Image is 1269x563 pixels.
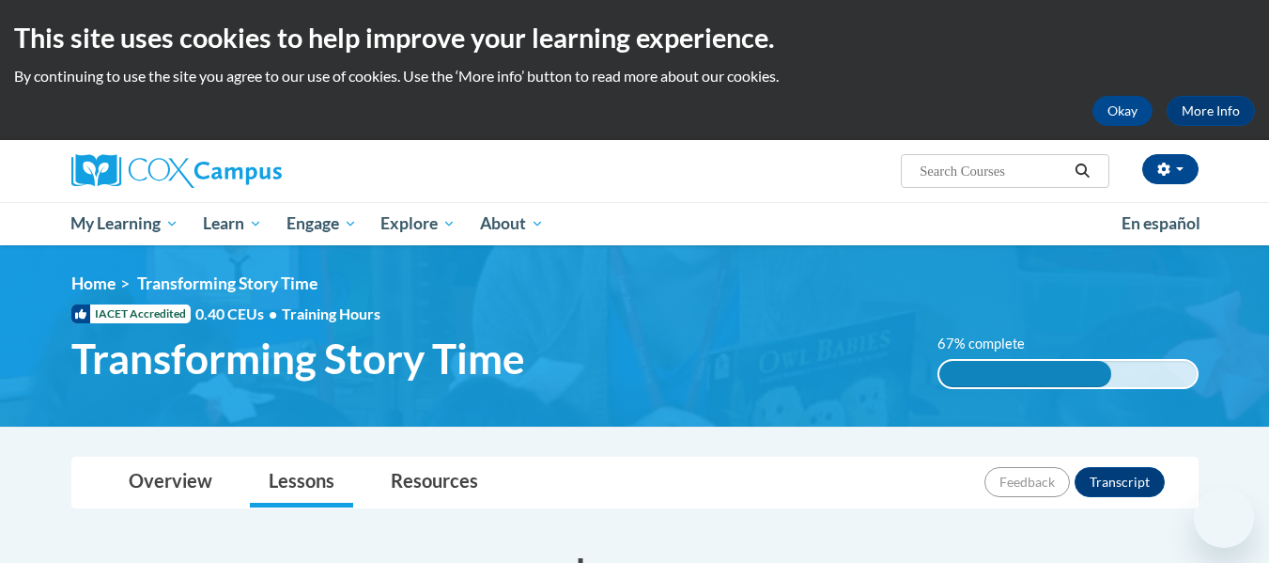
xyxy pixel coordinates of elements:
span: Explore [380,212,456,235]
input: Search Courses [918,160,1068,182]
span: En español [1122,213,1200,233]
a: En español [1109,204,1213,243]
span: Learn [203,212,262,235]
a: Lessons [250,458,353,508]
span: Training Hours [282,305,380,322]
label: 67% complete [937,334,1045,354]
img: Cox Campus [71,154,282,188]
p: By continuing to use the site you agree to our use of cookies. Use the ‘More info’ button to read... [14,66,1255,86]
span: Transforming Story Time [137,274,317,293]
a: More Info [1167,96,1255,126]
a: Explore [368,202,468,245]
span: 0.40 CEUs [195,304,282,324]
button: Okay [1092,96,1153,126]
span: My Learning [70,212,178,235]
span: Engage [286,212,357,235]
button: Account Settings [1142,154,1199,184]
a: Overview [110,458,231,508]
h2: This site uses cookies to help improve your learning experience. [14,19,1255,56]
a: Resources [372,458,497,508]
iframe: Button to launch messaging window [1194,488,1254,548]
div: 67% complete [939,361,1111,387]
div: Main menu [43,202,1227,245]
a: Learn [191,202,274,245]
a: Cox Campus [71,154,428,188]
button: Search [1068,160,1096,182]
button: Feedback [984,467,1070,497]
a: Engage [274,202,369,245]
a: Home [71,274,116,293]
span: About [480,212,544,235]
span: IACET Accredited [71,305,191,323]
span: Transforming Story Time [71,334,525,383]
button: Transcript [1075,467,1165,497]
a: My Learning [59,202,192,245]
a: About [468,202,556,245]
span: • [269,305,277,322]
